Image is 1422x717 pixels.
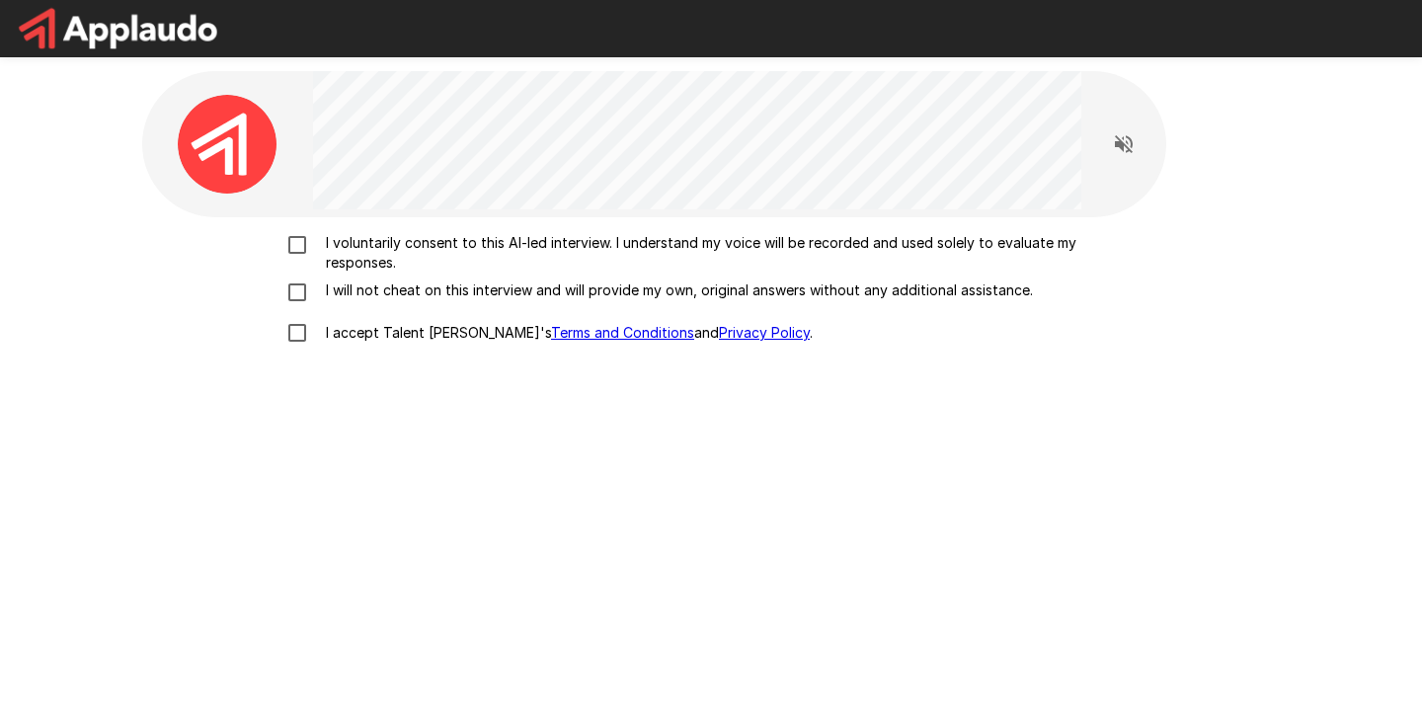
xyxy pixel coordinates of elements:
[551,324,694,341] a: Terms and Conditions
[318,323,813,343] p: I accept Talent [PERSON_NAME]'s and .
[178,95,276,194] img: applaudo_avatar.png
[1104,124,1144,164] button: Read questions aloud
[318,233,1145,273] p: I voluntarily consent to this AI-led interview. I understand my voice will be recorded and used s...
[719,324,810,341] a: Privacy Policy
[318,280,1033,300] p: I will not cheat on this interview and will provide my own, original answers without any addition...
